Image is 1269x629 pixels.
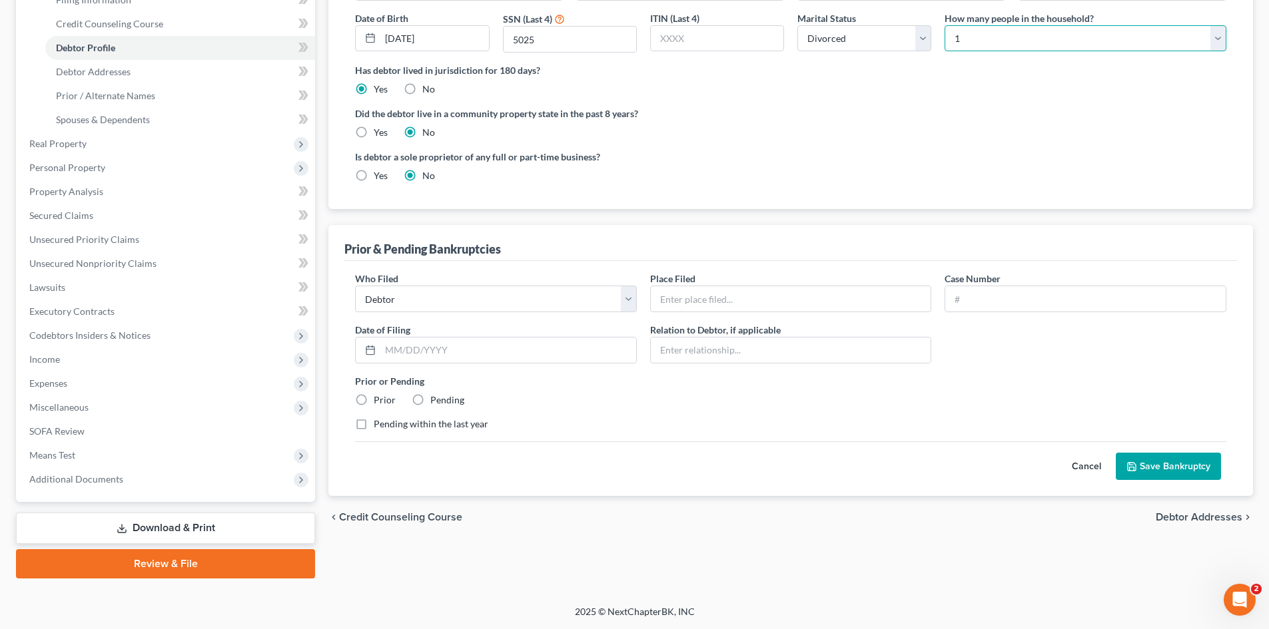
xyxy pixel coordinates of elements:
[29,186,103,197] span: Property Analysis
[422,83,435,96] label: No
[651,26,783,51] input: XXXX
[355,324,410,335] span: Date of Filing
[19,204,315,228] a: Secured Claims
[374,417,488,431] label: Pending within the last year
[380,26,488,51] input: MM/DD/YYYY
[1242,512,1253,523] i: chevron_right
[16,549,315,578] a: Review & File
[29,329,151,341] span: Codebtors Insiders & Notices
[1156,512,1253,523] button: Debtor Addresses chevron_right
[355,150,784,164] label: Is debtor a sole proprietor of any full or part-time business?
[29,401,89,413] span: Miscellaneous
[355,63,1226,77] label: Has debtor lived in jurisdiction for 180 days?
[19,228,315,252] a: Unsecured Priority Claims
[503,12,552,26] label: SSN (Last 4)
[29,306,115,317] span: Executory Contracts
[29,353,60,365] span: Income
[374,393,396,407] label: Prior
[29,258,157,269] span: Unsecured Nonpriority Claims
[344,241,501,257] div: Prior & Pending Bankruptcies
[19,300,315,323] a: Executory Contracts
[651,286,931,312] input: Enter place filed...
[1156,512,1242,523] span: Debtor Addresses
[56,114,150,125] span: Spouses & Dependents
[29,234,139,245] span: Unsecured Priority Claims
[56,66,131,77] span: Debtor Addresses
[29,449,75,461] span: Means Test
[328,512,462,523] button: chevron_left Credit Counseling Course
[374,169,388,182] label: Yes
[1224,584,1256,616] iframe: Intercom live chat
[650,11,699,25] label: ITIN (Last 4)
[945,272,1001,286] label: Case Number
[328,512,339,523] i: chevron_left
[19,276,315,300] a: Lawsuits
[29,210,93,221] span: Secured Claims
[504,27,636,52] input: XXXX
[45,108,315,132] a: Spouses & Dependents
[45,12,315,36] a: Credit Counseling Course
[19,252,315,276] a: Unsecured Nonpriority Claims
[29,162,105,173] span: Personal Property
[56,18,163,29] span: Credit Counseling Course
[1251,584,1262,594] span: 2
[16,513,315,544] a: Download & Print
[19,180,315,204] a: Property Analysis
[19,419,315,443] a: SOFA Review
[339,512,462,523] span: Credit Counseling Course
[29,282,65,293] span: Lawsuits
[1116,453,1221,481] button: Save Bankruptcy
[29,473,123,485] span: Additional Documents
[29,425,85,437] span: SOFA Review
[355,106,1226,120] label: Did the debtor live in a community property state in the past 8 years?
[1057,453,1116,480] button: Cancel
[945,11,1094,25] label: How many people in the household?
[355,11,408,25] label: Date of Birth
[56,42,115,53] span: Debtor Profile
[430,393,464,407] label: Pending
[945,286,1226,312] input: #
[650,323,781,337] label: Relation to Debtor, if applicable
[651,337,931,363] input: Enter relationship...
[45,60,315,84] a: Debtor Addresses
[29,377,67,389] span: Expenses
[255,605,1015,629] div: 2025 © NextChapterBK, INC
[45,84,315,108] a: Prior / Alternate Names
[355,374,1226,388] label: Prior or Pending
[380,337,636,363] input: MM/DD/YYYY
[29,138,87,149] span: Real Property
[650,273,695,284] span: Place Filed
[422,169,435,182] label: No
[797,11,856,25] label: Marital Status
[422,126,435,139] label: No
[355,273,398,284] span: Who Filed
[374,126,388,139] label: Yes
[45,36,315,60] a: Debtor Profile
[374,83,388,96] label: Yes
[56,90,155,101] span: Prior / Alternate Names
